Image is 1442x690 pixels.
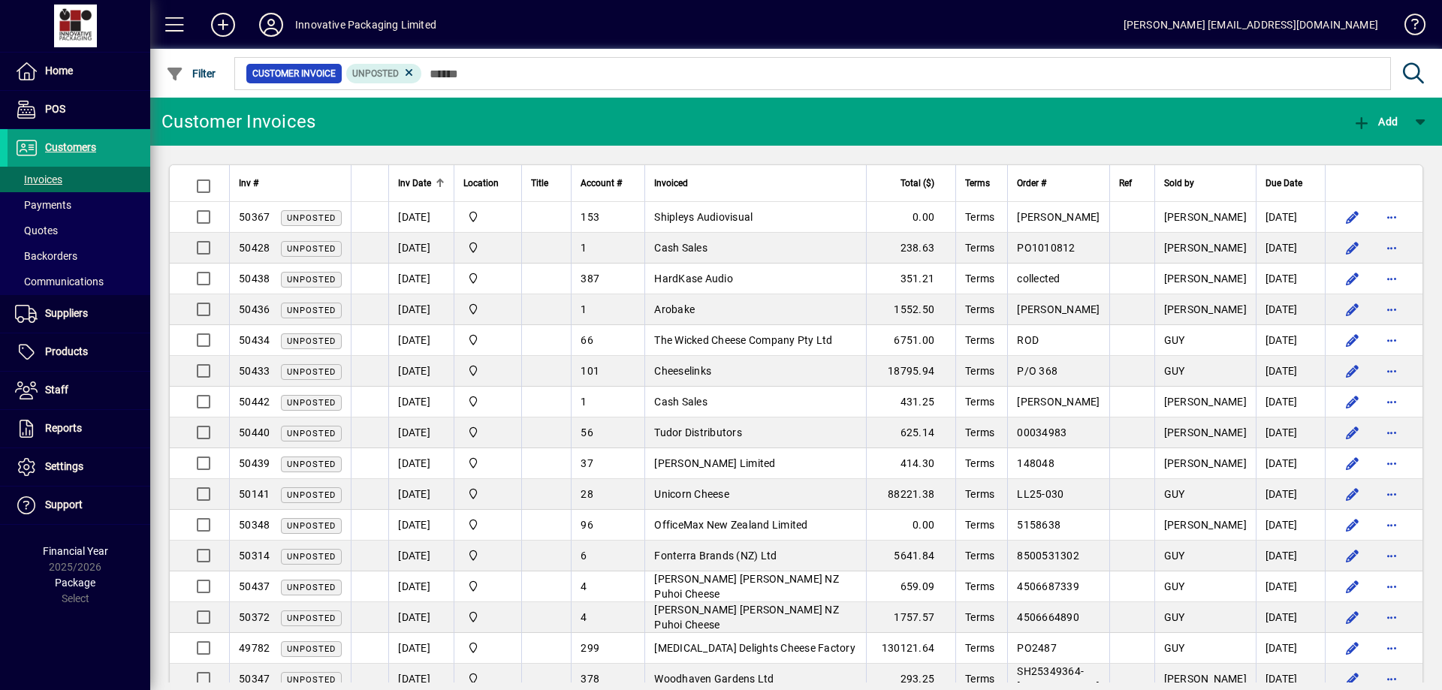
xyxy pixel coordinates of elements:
[287,336,336,346] span: Unposted
[239,488,270,500] span: 50141
[463,270,512,287] span: Innovative Packaging
[8,448,150,486] a: Settings
[1341,636,1365,660] button: Edit
[239,580,270,592] span: 50437
[239,642,270,654] span: 49782
[1017,175,1046,191] span: Order #
[1119,175,1145,191] div: Ref
[8,410,150,447] a: Reports
[239,303,270,315] span: 50436
[239,365,270,377] span: 50433
[965,642,994,654] span: Terms
[1341,328,1365,352] button: Edit
[1341,420,1365,444] button: Edit
[581,211,599,223] span: 153
[581,175,635,191] div: Account #
[45,345,88,357] span: Products
[1017,211,1100,223] span: [PERSON_NAME]
[352,68,399,79] span: Unposted
[1341,236,1365,260] button: Edit
[161,110,315,134] div: Customer Invoices
[1164,426,1247,438] span: [PERSON_NAME]
[1353,116,1398,128] span: Add
[388,325,454,356] td: [DATE]
[1341,574,1365,598] button: Edit
[1341,482,1365,506] button: Edit
[965,426,994,438] span: Terms
[287,306,336,315] span: Unposted
[531,175,562,191] div: Title
[239,175,342,191] div: Inv #
[239,273,270,285] span: 50438
[463,486,512,502] span: Innovative Packaging
[1164,457,1247,469] span: [PERSON_NAME]
[1256,541,1325,571] td: [DATE]
[15,199,71,211] span: Payments
[1380,297,1404,321] button: More options
[581,242,587,254] span: 1
[1341,359,1365,383] button: Edit
[1380,636,1404,660] button: More options
[1256,448,1325,479] td: [DATE]
[1256,233,1325,264] td: [DATE]
[43,545,108,557] span: Financial Year
[463,609,512,625] span: Innovative Packaging
[1256,510,1325,541] td: [DATE]
[581,273,599,285] span: 387
[1164,642,1185,654] span: GUY
[287,398,336,408] span: Unposted
[8,372,150,409] a: Staff
[1017,550,1079,562] span: 8500531302
[581,175,622,191] span: Account #
[239,175,258,191] span: Inv #
[1256,294,1325,325] td: [DATE]
[1256,264,1325,294] td: [DATE]
[866,479,955,510] td: 88221.38
[463,393,512,410] span: Innovative Packaging
[866,633,955,664] td: 130121.64
[1341,390,1365,414] button: Edit
[8,295,150,333] a: Suppliers
[1017,242,1075,254] span: PO1010812
[965,519,994,531] span: Terms
[8,487,150,524] a: Support
[1341,544,1365,568] button: Edit
[45,499,83,511] span: Support
[1164,396,1247,408] span: [PERSON_NAME]
[463,332,512,348] span: Innovative Packaging
[388,602,454,633] td: [DATE]
[463,547,512,564] span: Innovative Packaging
[8,91,150,128] a: POS
[1017,519,1060,531] span: 5158638
[866,602,955,633] td: 1757.57
[1256,356,1325,387] td: [DATE]
[866,541,955,571] td: 5641.84
[388,571,454,602] td: [DATE]
[239,242,270,254] span: 50428
[654,303,695,315] span: Arobake
[1164,175,1247,191] div: Sold by
[45,141,96,153] span: Customers
[8,243,150,269] a: Backorders
[1164,175,1194,191] span: Sold by
[199,11,247,38] button: Add
[1017,642,1057,654] span: PO2487
[388,417,454,448] td: [DATE]
[247,11,295,38] button: Profile
[866,233,955,264] td: 238.63
[287,275,336,285] span: Unposted
[1380,544,1404,568] button: More options
[287,459,336,469] span: Unposted
[581,457,593,469] span: 37
[388,541,454,571] td: [DATE]
[388,294,454,325] td: [DATE]
[1017,175,1100,191] div: Order #
[581,550,587,562] span: 6
[876,175,948,191] div: Total ($)
[866,202,955,233] td: 0.00
[1349,108,1401,135] button: Add
[654,365,711,377] span: Cheeselinks
[965,303,994,315] span: Terms
[654,604,839,631] span: [PERSON_NAME] [PERSON_NAME] NZ Puhoi Cheese
[965,580,994,592] span: Terms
